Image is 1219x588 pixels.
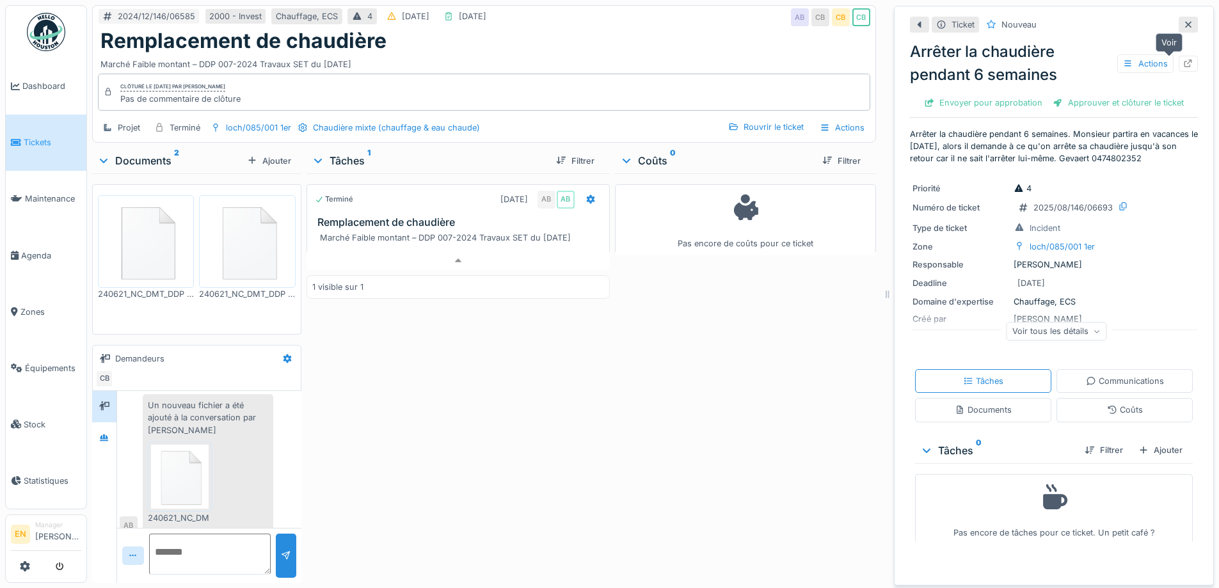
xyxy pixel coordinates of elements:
[6,340,86,396] a: Équipements
[551,152,600,170] div: Filtrer
[11,520,81,551] a: EN Manager[PERSON_NAME]
[6,115,86,171] a: Tickets
[912,182,1008,195] div: Priorité
[118,10,195,22] div: 2024/12/146/06585
[963,375,1003,387] div: Tâches
[21,250,81,262] span: Agenda
[1014,182,1032,195] div: 4
[11,525,30,544] li: EN
[814,118,870,137] div: Actions
[1001,19,1037,31] div: Nouveau
[955,404,1012,416] div: Documents
[976,443,982,458] sup: 0
[24,136,81,148] span: Tickets
[22,80,81,92] span: Dashboard
[315,194,353,205] div: Terminé
[317,216,604,228] h3: Remplacement de chaudière
[174,153,179,168] sup: 2
[98,288,194,300] div: 240621_NC_DMT_DDP Locht 85 Chaudières.docx
[120,516,138,534] div: AB
[1030,222,1060,234] div: Incident
[312,281,363,293] div: 1 visible sur 1
[912,241,1008,253] div: Zone
[670,153,676,168] sup: 0
[919,94,1048,111] div: Envoyer pour approbation
[1133,441,1188,459] div: Ajouter
[910,128,1198,165] p: Arrêter la chaudière pendant 6 semaines. Monsieur partira en vacances le [DATE], alors il demande...
[912,296,1195,308] div: Chauffage, ECS
[912,296,1008,308] div: Domaine d'expertise
[402,10,429,22] div: [DATE]
[143,394,273,534] div: Un nouveau fichier a été ajouté à la conversation par [PERSON_NAME]
[367,153,370,168] sup: 1
[24,475,81,487] span: Statistiques
[723,118,809,136] div: Rouvrir le ticket
[811,8,829,26] div: CB
[500,193,528,205] div: [DATE]
[1117,54,1174,73] div: Actions
[276,10,338,22] div: Chauffage, ECS
[832,8,850,26] div: CB
[557,191,575,209] div: AB
[459,10,486,22] div: [DATE]
[25,362,81,374] span: Équipements
[791,8,809,26] div: AB
[1030,241,1095,253] div: loch/085/001 1er
[97,153,242,168] div: Documents
[199,288,295,300] div: 240621_NC_DMT_DDP Locht 85 Chaudières.docx
[100,53,868,70] div: Marché Faible montant – DDP 007-2024 Travaux SET du [DATE]
[1086,375,1164,387] div: Communications
[25,193,81,205] span: Maintenance
[912,222,1008,234] div: Type de ticket
[95,370,113,388] div: CB
[148,512,212,524] div: 240621_NC_DMT_DDP Locht 85 Chaudières.docx
[952,19,975,31] div: Ticket
[118,122,140,134] div: Projet
[912,258,1008,271] div: Responsable
[912,202,1008,214] div: Numéro de ticket
[151,445,209,509] img: 84750757-fdcc6f00-afbb-11ea-908a-1074b026b06b.png
[170,122,200,134] div: Terminé
[1048,94,1189,111] div: Approuver et clôturer le ticket
[817,152,866,170] div: Filtrer
[1156,33,1183,52] div: Voir
[1033,202,1113,214] div: 2025/08/146/06693
[35,520,81,548] li: [PERSON_NAME]
[101,198,191,284] img: 84750757-fdcc6f00-afbb-11ea-908a-1074b026b06b.png
[920,443,1074,458] div: Tâches
[1107,404,1143,416] div: Coûts
[1017,277,1045,289] div: [DATE]
[912,277,1008,289] div: Deadline
[6,58,86,115] a: Dashboard
[6,283,86,340] a: Zones
[623,190,868,250] div: Pas encore de coûts pour ce ticket
[24,418,81,431] span: Stock
[209,10,262,22] div: 2000 - Invest
[27,13,65,51] img: Badge_color-CXgf-gQk.svg
[367,10,372,22] div: 4
[1007,322,1107,340] div: Voir tous les détails
[912,258,1195,271] div: [PERSON_NAME]
[120,93,241,105] div: Pas de commentaire de clôture
[226,122,291,134] div: loch/085/001 1er
[6,171,86,227] a: Maintenance
[852,8,870,26] div: CB
[35,520,81,530] div: Manager
[538,191,555,209] div: AB
[6,452,86,509] a: Statistiques
[6,396,86,452] a: Stock
[6,227,86,283] a: Agenda
[923,480,1184,539] div: Pas encore de tâches pour ce ticket. Un petit café ?
[320,232,602,244] div: Marché Faible montant – DDP 007-2024 Travaux SET du [DATE]
[312,153,546,168] div: Tâches
[115,353,164,365] div: Demandeurs
[20,306,81,318] span: Zones
[313,122,480,134] div: Chaudière mixte (chauffage & eau chaude)
[100,29,386,53] h1: Remplacement de chaudière
[910,40,1198,86] div: Arrêter la chaudière pendant 6 semaines
[1080,441,1128,459] div: Filtrer
[242,152,296,170] div: Ajouter
[202,198,292,284] img: 84750757-fdcc6f00-afbb-11ea-908a-1074b026b06b.png
[120,83,225,91] div: Clôturé le [DATE] par [PERSON_NAME]
[620,153,812,168] div: Coûts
